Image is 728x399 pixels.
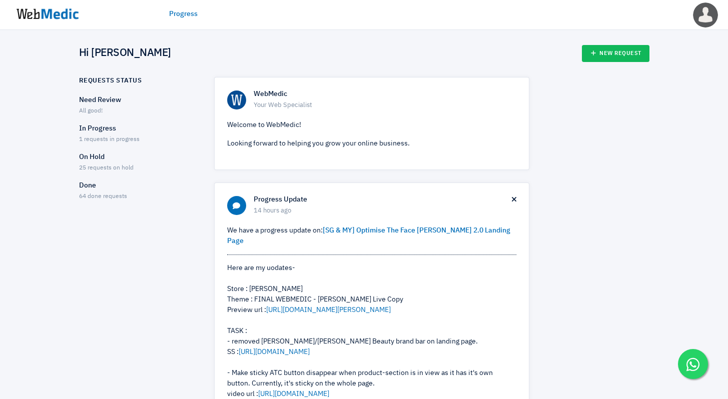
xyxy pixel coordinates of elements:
a: [URL][DOMAIN_NAME] [258,390,329,397]
span: 1 requests in progress [79,136,140,142]
p: On Hold [79,152,197,162]
p: We have a progress update on: [227,225,516,246]
a: Progress [169,9,198,19]
p: Welcome to WebMedic! [227,120,516,130]
h4: Hi [PERSON_NAME] [79,47,171,60]
span: All good! [79,108,103,114]
p: In Progress [79,123,197,134]
h6: Progress Update [254,195,512,204]
h6: WebMedic [254,90,516,99]
p: Need Review [79,95,197,105]
h6: Requests Status [79,77,142,85]
p: Done [79,180,197,191]
a: [URL][DOMAIN_NAME][PERSON_NAME] [266,306,391,313]
p: Looking forward to helping you grow your online business. [227,138,516,149]
a: [URL][DOMAIN_NAME] [239,348,310,355]
span: 25 requests on hold [79,165,134,171]
a: New Request [582,45,649,62]
span: 64 done requests [79,193,127,199]
a: [SG & MY] Optimise The Face [PERSON_NAME] 2.0 Landing Page [227,227,510,244]
span: Your Web Specialist [254,100,516,110]
span: 14 hours ago [254,206,512,216]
